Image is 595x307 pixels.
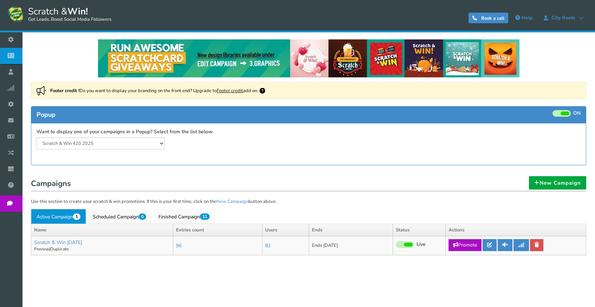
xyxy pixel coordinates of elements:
th: Actions [446,224,586,236]
a: New Campaign [529,176,586,190]
a: Finished Campaign [153,209,215,224]
strong: Footer credit ! [50,88,79,94]
a: Footer credit [217,88,243,94]
th: Name [31,224,173,236]
span: City Roots [548,15,579,21]
a: Scratch &Win! Get Leads, Boost Social Media Followers [7,5,111,23]
a: Preview [34,246,49,252]
th: Status [393,224,446,236]
th: Users [262,224,309,236]
td: Ends [DATE] [309,236,393,255]
span: Book a call [481,15,504,21]
small: Get Leads, Boost Social Media Followers [28,17,111,23]
span: Scratch & [25,5,111,23]
p: | [34,246,170,252]
a: Book a call [469,13,508,23]
a: Scratch & Win [DATE] [34,239,82,246]
div: Do you want to display your branding on the front end? Upgrade to add on. [31,82,586,99]
a: 81 [265,242,271,249]
strong: Win! [67,5,88,18]
label: Want to display one of your campaigns in a Popup? Select from the list below. [37,129,213,135]
h1: Campaigns [31,177,586,191]
th: Entries count [173,224,262,236]
a: Scheduled Campaign [87,209,152,224]
a: 96 [176,242,182,249]
span: Live [417,241,426,248]
p: Use this section to create your scratch & win promotions. If this is your first time, click on th... [31,198,586,205]
span: Popup [37,110,55,119]
a: New Campaign [216,198,248,205]
th: Ends [309,224,393,236]
span: ON [573,110,581,117]
a: Duplicate [50,246,68,252]
span: Help [522,14,532,21]
a: Active Campaign [31,209,86,224]
a: Help [512,12,536,24]
span: 1 [73,213,80,220]
img: Scratch and Win [7,5,25,23]
img: festival-poster-2020.webp [98,39,519,77]
span: 0 [139,213,146,220]
span: 11 [200,213,210,220]
a: Promote [449,239,482,251]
